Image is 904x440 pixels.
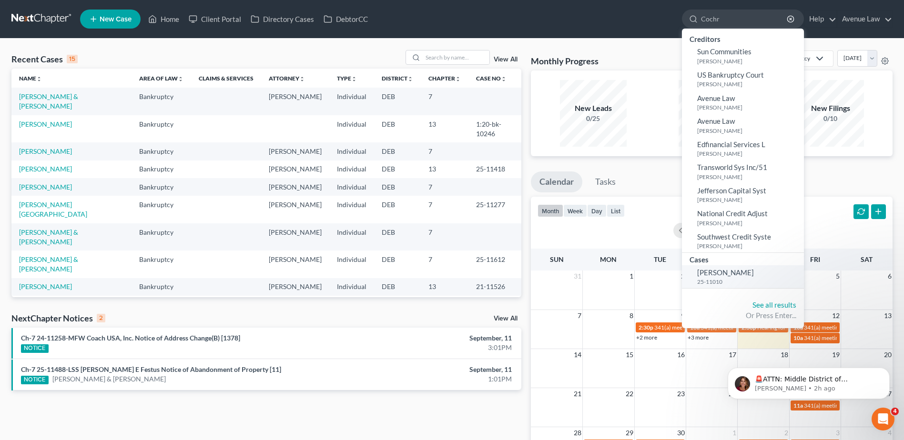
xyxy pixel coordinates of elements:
[329,296,374,313] td: Individual
[261,142,329,160] td: [PERSON_NAME]
[132,278,191,296] td: Bankruptcy
[261,160,329,178] td: [PERSON_NAME]
[355,333,512,343] div: September, 11
[783,427,789,439] span: 2
[697,127,802,135] small: [PERSON_NAME]
[804,10,836,28] a: Help
[19,200,87,218] a: [PERSON_NAME][GEOGRAPHIC_DATA]
[625,427,634,439] span: 29
[563,204,587,217] button: week
[374,115,421,142] td: DEB
[100,16,132,23] span: New Case
[573,349,582,360] span: 14
[741,324,756,331] span: 2:30p
[19,255,78,273] a: [PERSON_NAME] & [PERSON_NAME]
[682,137,804,160] a: Edfinancial Services L[PERSON_NAME]
[697,117,735,125] span: Avenue Law
[804,334,896,341] span: 341(a) meeting for [PERSON_NAME]
[351,76,357,82] i: unfold_more
[697,140,765,149] span: Edfinancial Services L
[374,160,421,178] td: DEB
[682,44,804,68] a: Sun Communities[PERSON_NAME]
[246,10,319,28] a: Directory Cases
[600,255,617,263] span: Mon
[697,268,754,277] span: [PERSON_NAME]
[19,228,78,246] a: [PERSON_NAME] & [PERSON_NAME]
[329,160,374,178] td: Individual
[629,310,634,321] span: 8
[329,196,374,223] td: Individual
[697,163,767,171] span: Transworld Sys Inc/51
[423,50,489,64] input: Search by name...
[697,278,802,286] small: 25-11010
[21,344,49,353] div: NOTICE
[382,75,413,82] a: Districtunfold_more
[421,142,468,160] td: 7
[269,75,305,82] a: Attorneyunfold_more
[793,334,803,341] span: 10a
[797,114,864,123] div: 0/10
[19,75,42,82] a: Nameunfold_more
[329,278,374,296] td: Individual
[682,183,804,207] a: Jefferson Capital Syst[PERSON_NAME]
[560,103,627,114] div: New Leads
[697,219,802,227] small: [PERSON_NAME]
[191,69,261,88] th: Claims & Services
[299,76,305,82] i: unfold_more
[680,310,686,321] span: 9
[132,88,191,115] td: Bankruptcy
[355,343,512,352] div: 3:01PM
[319,10,373,28] a: DebtorCC
[261,278,329,296] td: [PERSON_NAME]
[835,427,841,439] span: 3
[421,88,468,115] td: 7
[374,278,421,296] td: DEB
[713,348,904,414] iframe: Intercom notifications message
[676,388,686,400] span: 23
[676,427,686,439] span: 30
[132,296,191,313] td: Bankruptcy
[697,232,771,241] span: Southwest Credit Syste
[374,250,421,278] td: DEB
[261,196,329,223] td: [PERSON_NAME]
[132,160,191,178] td: Bankruptcy
[329,115,374,142] td: Individual
[421,250,468,278] td: 7
[797,103,864,114] div: New Filings
[67,55,78,63] div: 15
[421,115,468,142] td: 13
[468,160,522,178] td: 25-11418
[682,265,804,289] a: [PERSON_NAME]25-11010
[679,114,745,123] div: 13/10
[374,296,421,313] td: DEB
[573,388,582,400] span: 21
[887,427,893,439] span: 4
[690,324,700,331] span: 10a
[11,53,78,65] div: Recent Cases
[374,142,421,160] td: DEB
[421,160,468,178] td: 13
[468,278,522,296] td: 21-11526
[455,76,461,82] i: unfold_more
[697,150,802,158] small: [PERSON_NAME]
[355,374,512,384] div: 1:01PM
[97,314,105,322] div: 2
[421,278,468,296] td: 13
[374,196,421,223] td: DEB
[861,255,873,263] span: Sat
[261,88,329,115] td: [PERSON_NAME]
[682,160,804,183] a: Transworld Sys Inc/51[PERSON_NAME]
[697,209,768,218] span: National Credit Adjust
[682,206,804,230] a: National Credit Adjust[PERSON_NAME]
[132,142,191,160] td: Bankruptcy
[329,223,374,250] td: Individual
[132,115,191,142] td: Bankruptcy
[883,310,893,321] span: 13
[682,114,804,137] a: Avenue Law[PERSON_NAME]
[629,270,634,282] span: 1
[21,376,49,384] div: NOTICE
[178,76,183,82] i: unfold_more
[143,10,184,28] a: Home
